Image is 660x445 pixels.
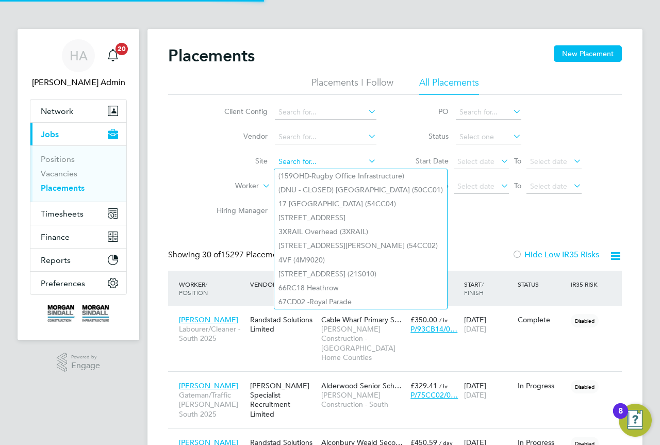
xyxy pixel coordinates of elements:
li: (159OHD-Rugby Office Infrastructure) [274,169,447,183]
a: Positions [41,154,75,164]
div: Vendor [247,275,319,293]
span: £329.41 [410,381,437,390]
span: Reports [41,255,71,265]
h2: Placements [168,45,255,66]
input: Search for... [456,105,521,120]
label: Worker [200,181,259,191]
div: Complete [518,315,566,324]
a: Placements [41,183,85,193]
div: Start [461,275,515,302]
span: To [511,179,524,192]
span: [PERSON_NAME] [179,381,238,390]
button: Open Resource Center, 8 new notifications [619,404,652,437]
div: IR35 Risk [568,275,604,293]
span: To [511,154,524,168]
li: All Placements [419,76,479,95]
div: In Progress [518,381,566,390]
span: Network [41,106,73,116]
li: [STREET_ADDRESS] [274,211,447,225]
span: / hr [439,316,448,324]
nav: Main navigation [18,29,139,340]
li: 17 [GEOGRAPHIC_DATA] (54CC04) [274,197,447,211]
div: Randstad Solutions Limited [247,310,319,339]
li: [STREET_ADDRESS] (21S010) [274,267,447,281]
span: 30 of [202,250,221,260]
span: Gateman/Traffic [PERSON_NAME] South 2025 [179,390,245,419]
label: Site [208,156,268,166]
span: Timesheets [41,209,84,219]
div: [DATE] [461,310,515,339]
button: Timesheets [30,202,126,225]
input: Select one [456,130,521,144]
input: Search for... [275,130,376,144]
span: Cable Wharf Primary S… [321,315,402,324]
span: P/75CC02/0… [410,390,458,400]
span: Jobs [41,129,59,139]
span: [PERSON_NAME] Construction - South [321,390,405,409]
label: Start Date [402,156,449,166]
span: Select date [530,157,567,166]
span: 15297 Placements [202,250,288,260]
a: HA[PERSON_NAME] Admin [30,39,127,89]
span: / Position [179,280,208,296]
button: Jobs [30,123,126,145]
a: [PERSON_NAME]Labourer/Cleaner - South 2025Randstad Solutions LimitedCable Wharf Primary S…[PERSON... [176,309,622,318]
span: P/93CB14/0… [410,324,457,334]
span: Select date [530,182,567,191]
span: Labourer/Cleaner - South 2025 [179,324,245,343]
label: Hide Low IR35 Risks [512,250,599,260]
span: Disabled [571,314,599,327]
div: [PERSON_NAME] Specialist Recruitment Limited [247,376,319,424]
img: morgansindall-logo-retina.png [47,305,109,322]
li: 66RC18 Heathrow [274,281,447,295]
label: Hiring Manager [208,206,268,215]
label: Client Config [208,107,268,116]
a: 20 [103,39,123,72]
li: [STREET_ADDRESS][PERSON_NAME] (54CC02) [274,239,447,253]
span: / hr [439,382,448,390]
input: Search for... [275,105,376,120]
span: HA [70,49,88,62]
div: Showing [168,250,290,260]
span: Finance [41,232,70,242]
li: 67CD02 -Royal Parade [274,295,447,309]
div: Jobs [30,145,126,202]
div: 8 [618,411,623,424]
label: Vendor [208,131,268,141]
span: / Finish [464,280,484,296]
li: (DNU - CLOSED) [GEOGRAPHIC_DATA] (50CC01) [274,183,447,197]
a: [PERSON_NAME]Gateman/Traffic [PERSON_NAME] South 2025[PERSON_NAME] Specialist Recruitment Limited... [176,375,622,384]
button: Preferences [30,272,126,294]
span: Alderwood Senior Sch… [321,381,402,390]
span: [DATE] [464,390,486,400]
a: [PERSON_NAME]Gateman/Traffic [PERSON_NAME] 2025Randstad Solutions LimitedAlconbury Weald Seco…[PE... [176,432,622,441]
div: Status [515,275,569,293]
button: Finance [30,225,126,248]
span: Select date [457,157,494,166]
a: Powered byEngage [57,353,101,372]
span: [DATE] [464,324,486,334]
button: Network [30,100,126,122]
span: Hays Admin [30,76,127,89]
span: [PERSON_NAME] Construction - [GEOGRAPHIC_DATA] Home Counties [321,324,405,362]
input: Search for... [275,155,376,169]
span: Powered by [71,353,100,361]
button: Reports [30,249,126,271]
label: Status [402,131,449,141]
span: Select date [457,182,494,191]
button: New Placement [554,45,622,62]
a: Go to home page [30,305,127,322]
li: 3XRAIL Overhead (3XRAIL) [274,225,447,239]
span: Disabled [571,380,599,393]
span: £350.00 [410,315,437,324]
div: Worker [176,275,247,302]
span: [PERSON_NAME] [179,315,238,324]
li: 4VF (4M9020) [274,253,447,267]
span: 20 [115,43,128,55]
label: PO [402,107,449,116]
span: Engage [71,361,100,370]
span: Preferences [41,278,85,288]
li: Placements I Follow [311,76,393,95]
a: Vacancies [41,169,77,178]
div: [DATE] [461,376,515,405]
